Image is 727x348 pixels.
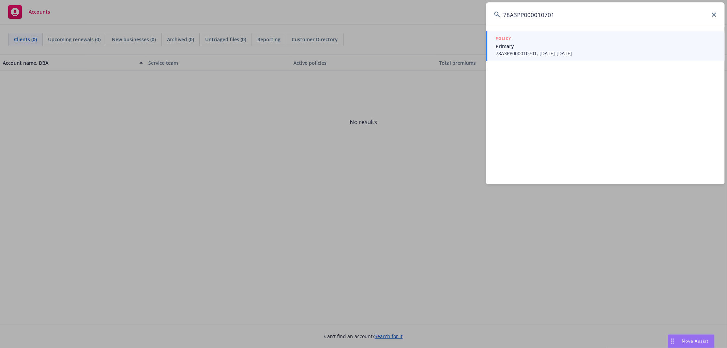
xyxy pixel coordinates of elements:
[496,50,716,57] span: 78A3PP000010701, [DATE]-[DATE]
[486,31,725,61] a: POLICYPrimary78A3PP000010701, [DATE]-[DATE]
[486,2,725,27] input: Search...
[668,334,715,348] button: Nova Assist
[668,335,677,348] div: Drag to move
[496,35,511,42] h5: POLICY
[496,43,716,50] span: Primary
[682,338,709,344] span: Nova Assist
